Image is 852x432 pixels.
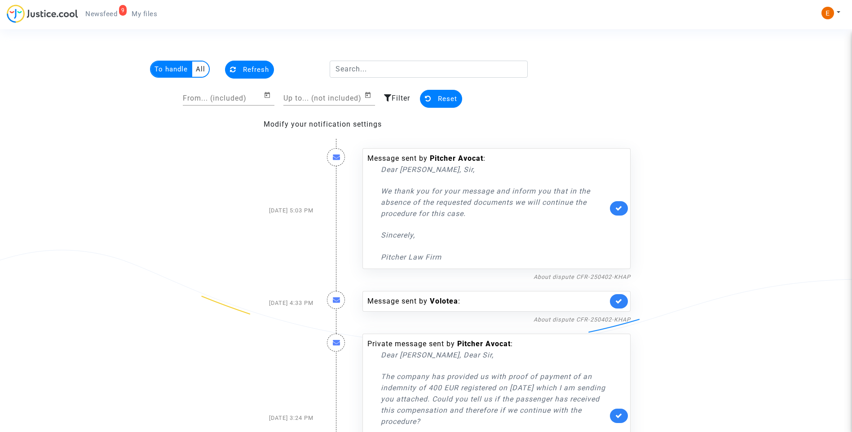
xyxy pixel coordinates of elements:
img: jc-logo.svg [7,4,78,23]
p: The company has provided us with proof of payment of an indemnity of 400 EUR registered on [DATE]... [381,371,608,427]
button: Refresh [225,61,274,79]
multi-toggle-item: All [192,62,209,77]
p: Pitcher Law Firm [381,251,608,263]
div: Message sent by : [367,296,608,307]
b: Pitcher Avocat [430,154,483,163]
p: Sincerely, [381,229,608,241]
span: Newsfeed [85,10,117,18]
button: Open calendar [364,90,375,101]
button: Open calendar [264,90,274,101]
p: Dear [PERSON_NAME], Dear Sir, [381,349,608,361]
span: Filter [392,94,410,102]
span: Reset [438,95,457,103]
div: [DATE] 4:33 PM [215,282,320,325]
a: About dispute CFR-250402-KHAP [534,316,631,323]
div: Message sent by : [367,153,608,263]
a: 9Newsfeed [78,7,124,21]
input: Search... [330,61,528,78]
a: About dispute CFR-250402-KHAP [534,273,631,280]
p: We thank you for your message and inform you that in the absence of the requested documents we wi... [381,185,608,219]
p: Dear [PERSON_NAME], Sir, [381,164,608,175]
div: 9 [119,5,127,16]
span: Refresh [243,66,269,74]
a: My files [124,7,164,21]
multi-toggle-item: To handle [151,62,192,77]
a: Modify your notification settings [264,120,382,128]
button: Reset [420,90,462,108]
b: Pitcher Avocat [457,339,511,348]
span: My files [132,10,157,18]
b: Volotea [430,297,458,305]
img: ACg8ocIeiFvHKe4dA5oeRFd_CiCnuxWUEc1A2wYhRJE3TTWt=s96-c [821,7,834,19]
div: [DATE] 5:03 PM [215,139,320,282]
